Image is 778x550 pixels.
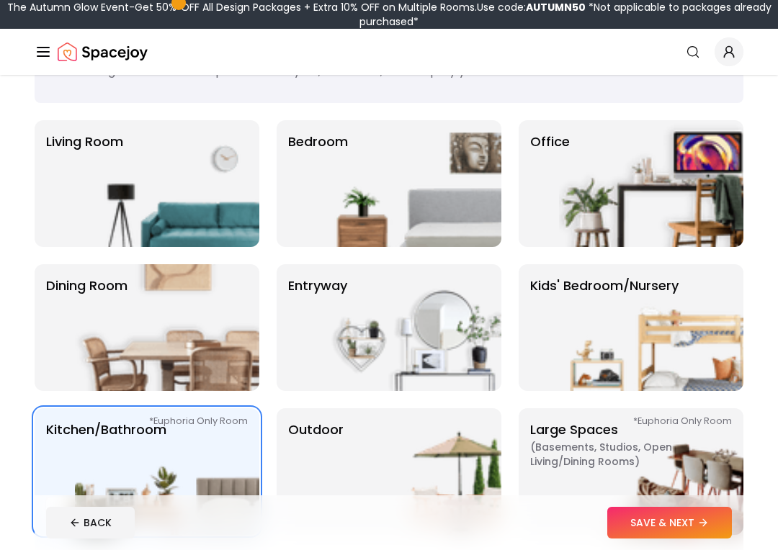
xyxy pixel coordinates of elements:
[75,264,259,391] img: Dining Room
[35,29,743,75] nav: Global
[559,264,743,391] img: Kids' Bedroom/Nursery
[75,408,259,535] img: Kitchen/Bathroom *Euphoria Only
[559,408,743,535] img: Large Spaces *Euphoria Only
[317,264,501,391] img: entryway
[46,420,166,492] p: Kitchen/Bathroom
[288,420,344,523] p: Outdoor
[58,37,148,66] img: Spacejoy Logo
[317,408,501,535] img: Outdoor
[46,507,135,538] button: BACK
[530,276,679,379] p: Kids' Bedroom/Nursery
[288,132,348,235] p: Bedroom
[288,276,347,379] p: entryway
[607,507,732,538] button: SAVE & NEXT
[317,120,501,247] img: Bedroom
[530,440,710,469] span: ( Basements, Studios, Open living/dining rooms )
[530,132,570,235] p: Office
[46,276,128,379] p: Dining Room
[530,420,710,523] p: Large Spaces
[58,37,148,66] a: Spacejoy
[75,120,259,247] img: Living Room
[46,132,123,235] p: Living Room
[559,120,743,247] img: Office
